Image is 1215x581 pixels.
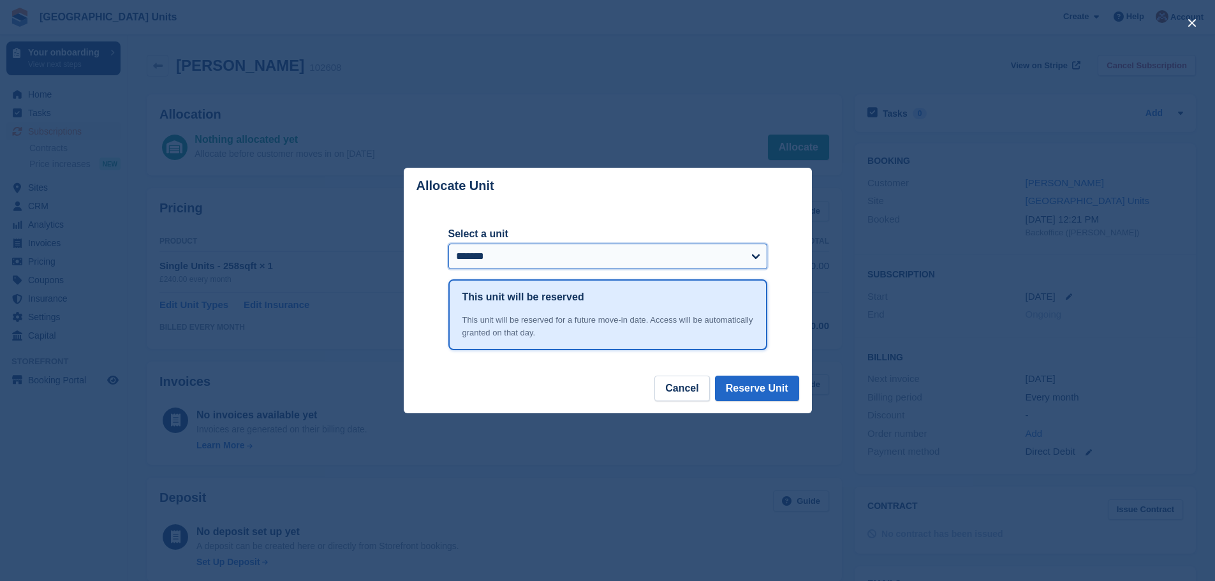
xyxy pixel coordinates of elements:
div: This unit will be reserved for a future move-in date. Access will be automatically granted on tha... [462,314,753,339]
button: Reserve Unit [715,376,799,401]
h1: This unit will be reserved [462,290,584,305]
button: Cancel [654,376,709,401]
button: close [1182,13,1202,33]
label: Select a unit [448,226,767,242]
p: Allocate Unit [416,179,494,193]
